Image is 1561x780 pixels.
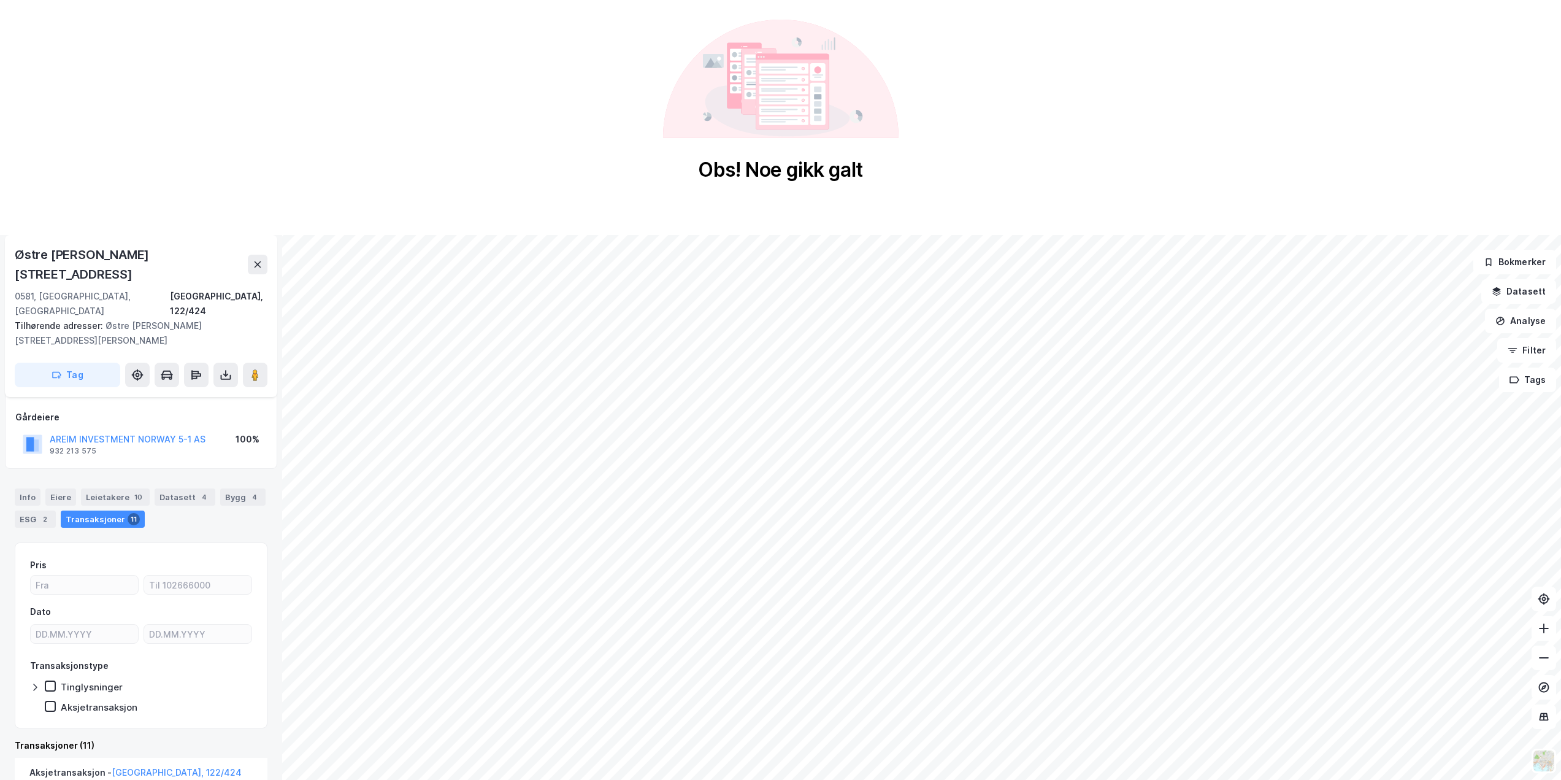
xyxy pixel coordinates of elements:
[220,488,266,506] div: Bygg
[50,446,96,456] div: 932 213 575
[31,625,138,643] input: DD.MM.YYYY
[45,488,76,506] div: Eiere
[30,558,47,573] div: Pris
[15,289,170,319] div: 0581, [GEOGRAPHIC_DATA], [GEOGRAPHIC_DATA]
[198,491,210,503] div: 4
[1499,368,1556,392] button: Tags
[15,320,105,331] span: Tilhørende adresser:
[698,158,863,182] div: Obs! Noe gikk galt
[15,319,258,348] div: Østre [PERSON_NAME][STREET_ADDRESS][PERSON_NAME]
[15,410,267,425] div: Gårdeiere
[15,488,40,506] div: Info
[15,511,56,528] div: ESG
[15,245,248,284] div: Østre [PERSON_NAME][STREET_ADDRESS]
[61,701,137,713] div: Aksjetransaksjon
[15,363,120,387] button: Tag
[1497,338,1556,363] button: Filter
[31,576,138,594] input: Fra
[112,767,242,778] a: [GEOGRAPHIC_DATA], 122/424
[1485,309,1556,333] button: Analyse
[236,432,259,447] div: 100%
[248,491,261,503] div: 4
[39,513,51,525] div: 2
[1473,250,1556,274] button: Bokmerker
[81,488,150,506] div: Leietakere
[144,625,251,643] input: DD.MM.YYYY
[61,681,123,693] div: Tinglysninger
[128,513,140,525] div: 11
[144,576,251,594] input: Til 102666000
[1481,279,1556,304] button: Datasett
[132,491,145,503] div: 10
[61,511,145,528] div: Transaksjoner
[155,488,215,506] div: Datasett
[170,289,267,319] div: [GEOGRAPHIC_DATA], 122/424
[30,658,109,673] div: Transaksjonstype
[30,604,51,619] div: Dato
[1500,721,1561,780] iframe: Chat Widget
[15,738,267,753] div: Transaksjoner (11)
